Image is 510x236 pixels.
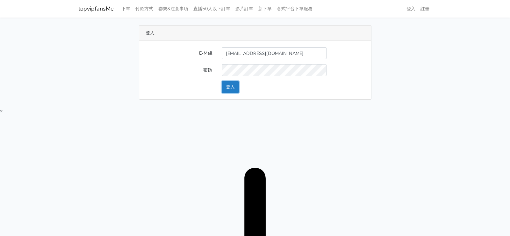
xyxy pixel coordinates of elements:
[418,3,432,15] a: 註冊
[404,3,418,15] a: 登入
[141,47,217,59] label: E-Mail
[222,81,239,93] button: 登入
[78,3,114,15] a: topvipfansMe
[256,3,274,15] a: 新下單
[141,64,217,76] label: 密碼
[233,3,256,15] a: 影片訂單
[139,26,371,41] div: 登入
[191,3,233,15] a: 直播50人以下訂單
[274,3,315,15] a: 各式平台下單服務
[133,3,156,15] a: 付款方式
[156,3,191,15] a: 聯繫&注意事項
[119,3,133,15] a: 下單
